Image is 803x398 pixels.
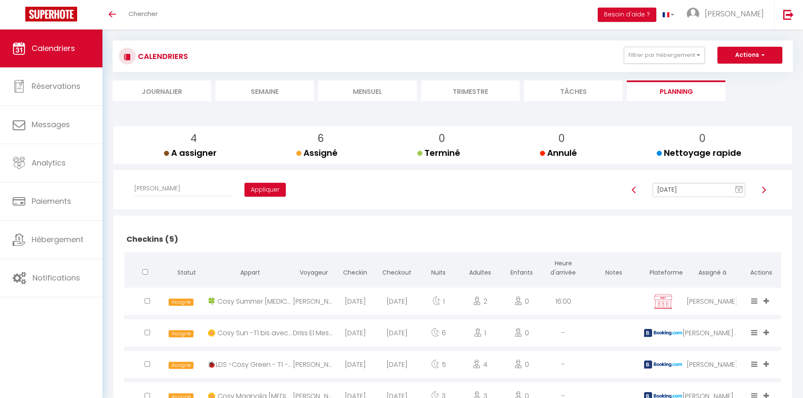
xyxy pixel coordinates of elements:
div: 🌼 Cosy Sun -T1 bis avec patio privatif [207,319,293,347]
div: [DATE] [335,319,376,347]
div: 6 [418,319,459,347]
span: Analytics [32,158,66,168]
th: Enfants [501,252,542,286]
span: Assigné [169,299,193,306]
button: Besoin d'aide ? [598,8,656,22]
span: Calendriers [32,43,75,53]
span: Hébergement [32,234,83,245]
div: Driss El Meskaoui [293,319,335,347]
span: [PERSON_NAME] [705,8,764,19]
div: 0 [501,288,542,315]
div: 2 [459,288,501,315]
img: rent.png [653,294,674,310]
div: 1 [459,319,501,347]
span: Messages [32,119,70,130]
span: Annulé [540,147,577,159]
h2: Checkins (5) [124,226,781,252]
div: 0 [501,319,542,347]
span: Terminé [417,147,460,159]
div: 🐞LDS -Cosy Green - T1 - 35 M² Grande Terrasse Collective [207,351,293,378]
th: Plateforme [643,252,682,286]
button: Ouvrir le widget de chat LiveChat [7,3,32,29]
div: [DATE] [335,288,376,315]
p: 0 [663,131,741,147]
div: [PERSON_NAME] Colomba [293,351,335,378]
text: 9 [738,188,740,192]
th: Voyageur [293,252,335,286]
button: Filtrer par hébergement [624,47,705,64]
span: Assigné [169,330,193,337]
th: Checkout [376,252,418,286]
div: [PERSON_NAME] [682,351,741,378]
div: 5 [418,351,459,378]
p: 0 [547,131,577,147]
p: 6 [303,131,338,147]
img: arrow-left3.svg [631,187,637,193]
th: Nuits [418,252,459,286]
th: Adultes [459,252,501,286]
div: [DATE] [335,351,376,378]
p: 0 [424,131,460,147]
img: booking2.png [644,361,682,369]
th: Actions [742,252,781,286]
div: 0 [501,351,542,378]
div: [PERSON_NAME] (ménage) [682,319,741,347]
li: Mensuel [318,80,417,101]
div: - [542,319,584,347]
button: Appliquer [244,183,286,197]
h3: CALENDRIERS [136,47,188,66]
th: Notes [584,252,643,286]
img: logout [783,9,794,20]
span: Nettoyage rapide [657,147,741,159]
img: arrow-right3.svg [760,187,767,193]
img: Super Booking [25,7,77,21]
div: 16:00 [542,288,584,315]
div: [DATE] [376,351,418,378]
th: Checkin [335,252,376,286]
div: - [542,351,584,378]
span: Assigné [169,362,193,369]
span: Appart [240,268,260,277]
div: [PERSON_NAME] [682,288,741,315]
span: Notifications [32,272,80,283]
div: [PERSON_NAME] [293,288,335,315]
div: 1 [418,288,459,315]
button: Actions [717,47,782,64]
img: ... [687,8,699,20]
div: 🍀 Cosy Summer [MEDICAL_DATA] - Parc Expo - 2 Balcons & stationnement gratuit [207,288,293,315]
li: Trimestre [421,80,520,101]
th: Assigné à [682,252,741,286]
span: Paiements [32,196,71,206]
li: Journalier [113,80,211,101]
div: [DATE] [376,288,418,315]
img: booking2.png [644,329,682,337]
li: Semaine [215,80,314,101]
li: Planning [627,80,725,101]
div: [DATE] [376,319,418,347]
span: Chercher [129,9,158,18]
span: Réservations [32,81,81,91]
th: Heure d'arrivée [542,252,584,286]
p: 4 [171,131,217,147]
li: Tâches [524,80,623,101]
span: Statut [177,268,196,277]
span: Assigné [296,147,338,159]
input: Select Date [653,183,745,197]
div: 4 [459,351,501,378]
span: A assigner [164,147,217,159]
